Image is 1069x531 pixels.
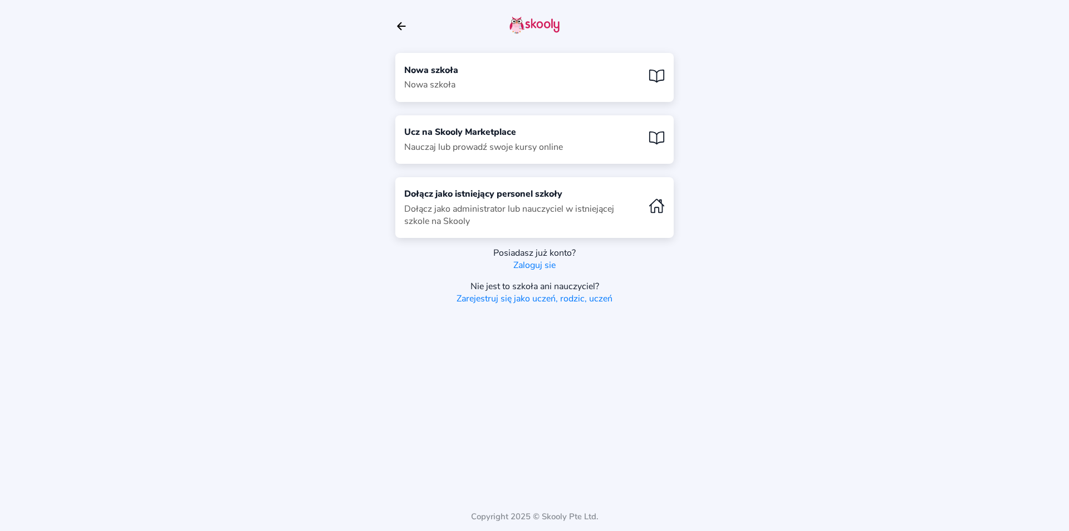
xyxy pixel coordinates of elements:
ion-icon: book outline [649,130,665,146]
ion-icon: book outline [649,68,665,84]
div: Posiadasz już konto? [395,247,674,259]
div: Nauczaj lub prowadź swoje kursy online [404,141,563,153]
div: Dołącz jako istniejący personel szkoły [404,188,640,200]
ion-icon: home outline [649,198,665,214]
div: Ucz na Skooly Marketplace [404,126,563,138]
button: arrow back outline [395,20,408,32]
div: Nie jest to szkoła ani nauczyciel? [395,280,674,293]
div: Nowa szkoła [404,64,458,76]
img: skooly-logo.png [509,16,560,34]
a: Zarejestruj się jako uczeń, rodzic, uczeń [457,293,612,305]
div: Nowa szkoła [404,79,458,91]
a: Zaloguj sie [513,259,556,271]
div: Dołącz jako administrator lub nauczyciel w istniejącej szkole na Skooly [404,203,640,227]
